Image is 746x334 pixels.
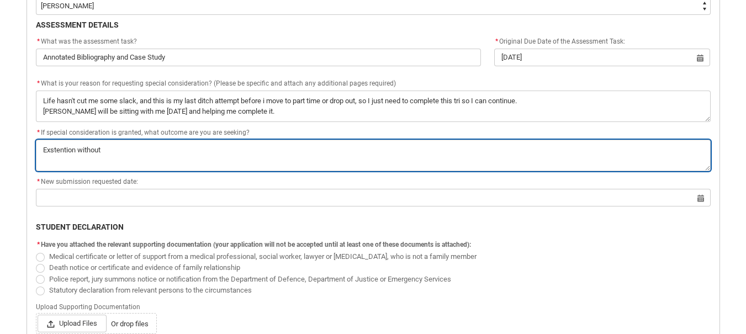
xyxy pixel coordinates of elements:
abbr: required [37,129,40,136]
span: Original Due Date of the Assessment Task: [494,38,625,45]
abbr: required [37,241,40,248]
span: Police report, jury summons notice or notification from the Department of Defence, Department of ... [49,275,451,283]
span: If special consideration is granted, what outcome are you are seeking? [36,129,250,136]
span: New submission requested date: [36,178,138,185]
span: Medical certificate or letter of support from a medical professional, social worker, lawyer or [M... [49,252,477,261]
abbr: required [37,178,40,185]
span: Statutory declaration from relevant persons to the circumstances [49,286,252,294]
span: What was the assessment task? [36,38,137,45]
span: Have you attached the relevant supporting documentation (your application will not be accepted un... [41,241,471,248]
b: STUDENT DECLARATION [36,222,124,231]
span: Death notice or certificate and evidence of family relationship [49,263,240,272]
abbr: required [495,38,498,45]
span: Or drop files [111,319,149,330]
span: What is your reason for requesting special consideration? (Please be specific and attach any addi... [36,79,396,87]
span: Upload Supporting Documentation [36,300,145,312]
b: ASSESSMENT DETAILS [36,20,119,29]
abbr: required [37,79,40,87]
abbr: required [37,38,40,45]
span: Upload Files [38,315,107,332]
